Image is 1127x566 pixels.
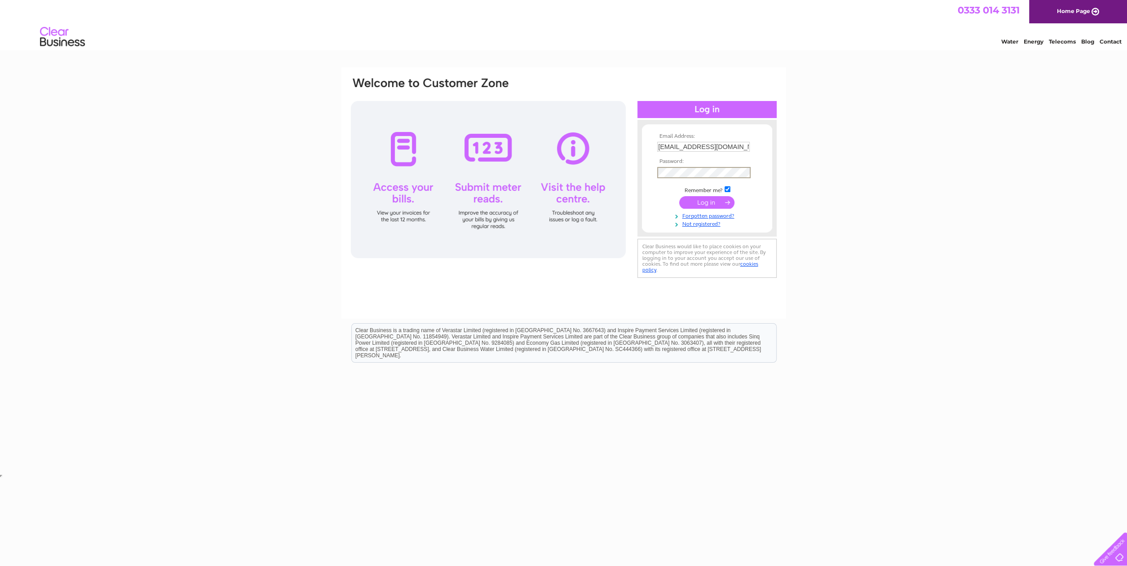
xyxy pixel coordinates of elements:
[1081,38,1094,45] a: Blog
[679,196,734,209] input: Submit
[642,261,758,273] a: cookies policy
[657,211,759,219] a: Forgotten password?
[958,4,1020,16] a: 0333 014 3131
[352,5,776,44] div: Clear Business is a trading name of Verastar Limited (registered in [GEOGRAPHIC_DATA] No. 3667643...
[655,133,759,140] th: Email Address:
[655,185,759,194] td: Remember me?
[655,158,759,165] th: Password:
[657,219,759,228] a: Not registered?
[1049,38,1076,45] a: Telecoms
[1100,38,1122,45] a: Contact
[637,239,777,278] div: Clear Business would like to place cookies on your computer to improve your experience of the sit...
[1001,38,1018,45] a: Water
[40,23,85,51] img: logo.png
[1024,38,1043,45] a: Energy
